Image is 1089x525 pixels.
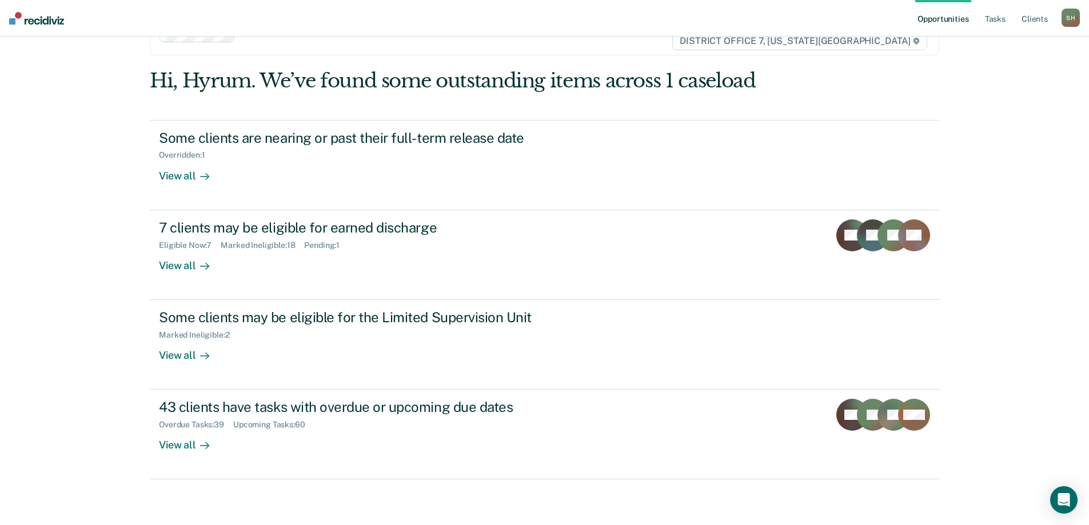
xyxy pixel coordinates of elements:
div: S H [1062,9,1080,27]
div: View all [159,250,223,272]
div: View all [159,340,223,362]
div: 43 clients have tasks with overdue or upcoming due dates [159,399,560,415]
div: Eligible Now : 7 [159,241,221,250]
div: Upcoming Tasks : 60 [233,420,314,430]
div: Hi, Hyrum. We’ve found some outstanding items across 1 caseload [150,69,781,93]
div: View all [159,430,223,452]
div: Some clients may be eligible for the Limited Supervision Unit [159,309,560,326]
a: 43 clients have tasks with overdue or upcoming due datesOverdue Tasks:39Upcoming Tasks:60View all [150,390,939,479]
div: Overridden : 1 [159,150,214,160]
div: Marked Ineligible : 18 [221,241,304,250]
div: Some clients are nearing or past their full-term release date [159,130,560,146]
div: View all [159,160,223,182]
img: Recidiviz [9,12,64,25]
span: DISTRICT OFFICE 7, [US_STATE][GEOGRAPHIC_DATA] [672,32,927,50]
a: Some clients may be eligible for the Limited Supervision UnitMarked Ineligible:2View all [150,300,939,390]
a: 7 clients may be eligible for earned dischargeEligible Now:7Marked Ineligible:18Pending:1View all [150,210,939,300]
div: Marked Ineligible : 2 [159,330,238,340]
div: Open Intercom Messenger [1050,486,1078,514]
a: Some clients are nearing or past their full-term release dateOverridden:1View all [150,120,939,210]
div: Pending : 1 [304,241,349,250]
div: 7 clients may be eligible for earned discharge [159,219,560,236]
div: Overdue Tasks : 39 [159,420,233,430]
button: SH [1062,9,1080,27]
